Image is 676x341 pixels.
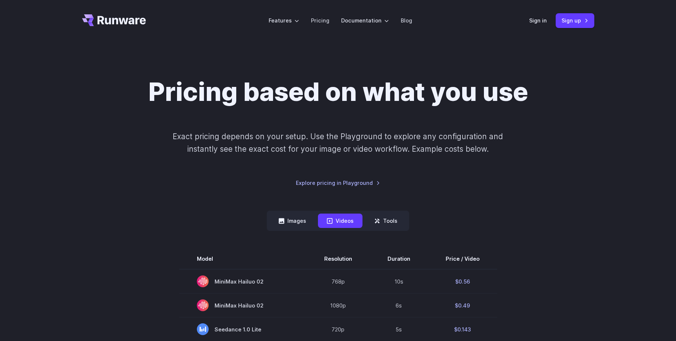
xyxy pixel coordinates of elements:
[370,249,428,269] th: Duration
[365,214,406,228] button: Tools
[556,13,594,28] a: Sign up
[401,16,412,25] a: Blog
[148,77,528,107] h1: Pricing based on what you use
[428,249,497,269] th: Price / Video
[197,323,289,335] span: Seedance 1.0 Lite
[318,214,362,228] button: Videos
[311,16,329,25] a: Pricing
[307,249,370,269] th: Resolution
[197,299,289,311] span: MiniMax Hailuo 02
[529,16,547,25] a: Sign in
[307,293,370,317] td: 1080p
[428,293,497,317] td: $0.49
[270,214,315,228] button: Images
[82,14,146,26] a: Go to /
[197,275,289,287] span: MiniMax Hailuo 02
[307,269,370,293] td: 768p
[269,16,299,25] label: Features
[428,269,497,293] td: $0.56
[159,130,517,155] p: Exact pricing depends on your setup. Use the Playground to explore any configuration and instantl...
[370,269,428,293] td: 10s
[179,249,307,269] th: Model
[341,16,389,25] label: Documentation
[370,293,428,317] td: 6s
[296,179,380,187] a: Explore pricing in Playground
